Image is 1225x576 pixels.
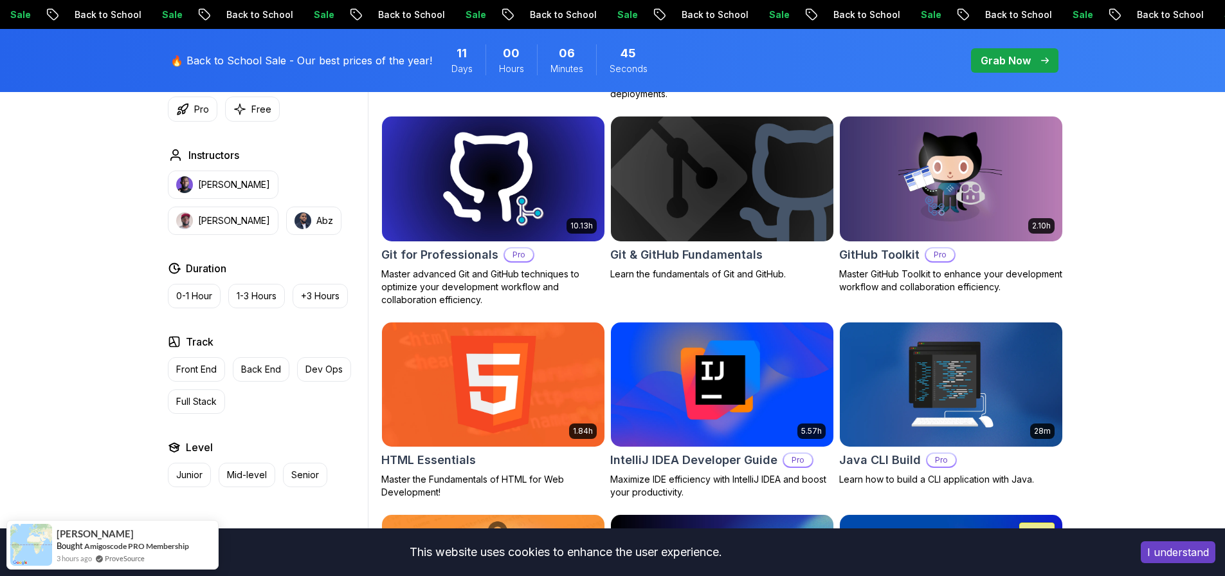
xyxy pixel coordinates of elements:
p: Mid-level [227,469,267,481]
p: Junior [176,469,203,481]
p: Sale [430,8,471,21]
p: Back to School [949,8,1037,21]
p: Sale [278,8,319,21]
p: Learn the fundamentals of Git and GitHub. [610,268,834,281]
p: Back to School [646,8,733,21]
button: Front End [168,357,225,382]
button: instructor img[PERSON_NAME] [168,207,278,235]
p: Senior [291,469,319,481]
a: Java CLI Build card28mJava CLI BuildProLearn how to build a CLI application with Java. [839,322,1063,487]
a: Git for Professionals card10.13hGit for ProfessionalsProMaster advanced Git and GitHub techniques... [381,116,605,306]
p: Master the Fundamentals of HTML for Web Development! [381,473,605,499]
img: instructor img [176,176,193,193]
p: 1-3 Hours [237,290,277,302]
div: This website uses cookies to enhance the user experience. [10,538,1121,566]
p: 🔥 Back to School Sale - Our best prices of the year! [170,53,432,68]
p: [PERSON_NAME] [198,214,270,227]
p: 1.84h [573,426,593,436]
h2: Level [186,440,213,455]
a: Amigoscode PRO Membership [84,541,189,551]
button: Senior [283,463,327,487]
h2: IntelliJ IDEA Developer Guide [610,451,777,469]
p: 2.10h [1032,221,1051,231]
span: Bought [57,541,83,551]
h2: Instructors [188,147,239,163]
button: Accept cookies [1141,541,1215,563]
p: Full Stack [176,395,217,408]
img: provesource social proof notification image [10,524,52,566]
p: Sale [733,8,774,21]
p: Pro [784,454,812,467]
img: GitHub Toolkit card [840,116,1062,241]
p: Back to School [39,8,126,21]
p: Master advanced Git and GitHub techniques to optimize your development workflow and collaboration... [381,268,605,306]
button: 0-1 Hour [168,284,221,308]
p: Maximize IDE efficiency with IntelliJ IDEA and boost your productivity. [610,473,834,499]
img: instructor img [295,212,311,229]
button: instructor imgAbz [286,207,341,235]
img: Git for Professionals card [382,116,604,241]
a: IntelliJ IDEA Developer Guide card5.57hIntelliJ IDEA Developer GuideProMaximize IDE efficiency wi... [610,322,834,499]
h2: HTML Essentials [381,451,476,469]
button: Dev Ops [297,357,351,382]
img: instructor img [176,212,193,229]
p: 5.57h [801,426,822,436]
button: instructor img[PERSON_NAME] [168,171,278,199]
p: Sale [885,8,926,21]
p: Sale [581,8,622,21]
h2: Git for Professionals [381,246,498,264]
span: Hours [499,62,524,75]
span: 0 Hours [503,44,520,62]
p: Back End [241,363,281,376]
button: +3 Hours [293,284,348,308]
img: IntelliJ IDEA Developer Guide card [605,319,839,450]
h2: GitHub Toolkit [839,246,920,264]
p: Pro [927,454,956,467]
img: Java CLI Build card [840,322,1062,447]
p: Free [251,103,271,116]
p: 28m [1034,426,1051,436]
p: Abz [316,214,333,227]
p: NEW [1026,526,1048,539]
span: Seconds [610,62,648,75]
p: Pro [505,248,533,261]
p: Dev Ops [305,363,343,376]
p: [PERSON_NAME] [198,178,270,191]
h2: Git & GitHub Fundamentals [610,246,763,264]
p: +3 Hours [301,290,340,302]
span: Days [451,62,473,75]
p: Back to School [797,8,885,21]
p: Sale [1037,8,1078,21]
p: Learn how to build a CLI application with Java. [839,473,1063,486]
span: 6 Minutes [559,44,575,62]
span: 11 Days [457,44,467,62]
img: HTML Essentials card [382,322,604,447]
span: 45 Seconds [621,44,636,62]
p: Pro [926,248,954,261]
a: HTML Essentials card1.84hHTML EssentialsMaster the Fundamentals of HTML for Web Development! [381,322,605,499]
p: Back to School [190,8,278,21]
button: Junior [168,463,211,487]
button: Back End [233,357,289,382]
h2: Java CLI Build [839,451,921,469]
button: Full Stack [168,389,225,414]
span: Minutes [550,62,583,75]
button: Mid-level [219,463,275,487]
a: Git & GitHub Fundamentals cardGit & GitHub FundamentalsLearn the fundamentals of Git and GitHub. [610,116,834,281]
p: Front End [176,363,217,376]
p: Grab Now [981,53,1031,68]
button: Pro [168,97,217,122]
span: [PERSON_NAME] [57,528,134,539]
a: GitHub Toolkit card2.10hGitHub ToolkitProMaster GitHub Toolkit to enhance your development workfl... [839,116,1063,293]
p: Back to School [342,8,430,21]
p: Master GitHub Toolkit to enhance your development workflow and collaboration efficiency. [839,268,1063,293]
p: Back to School [494,8,581,21]
span: 3 hours ago [57,553,92,564]
h2: Track [186,334,213,349]
button: 1-3 Hours [228,284,285,308]
p: Pro [194,103,209,116]
p: Sale [126,8,167,21]
button: Free [225,97,280,122]
p: 10.13h [570,221,593,231]
img: Git & GitHub Fundamentals card [611,116,833,241]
